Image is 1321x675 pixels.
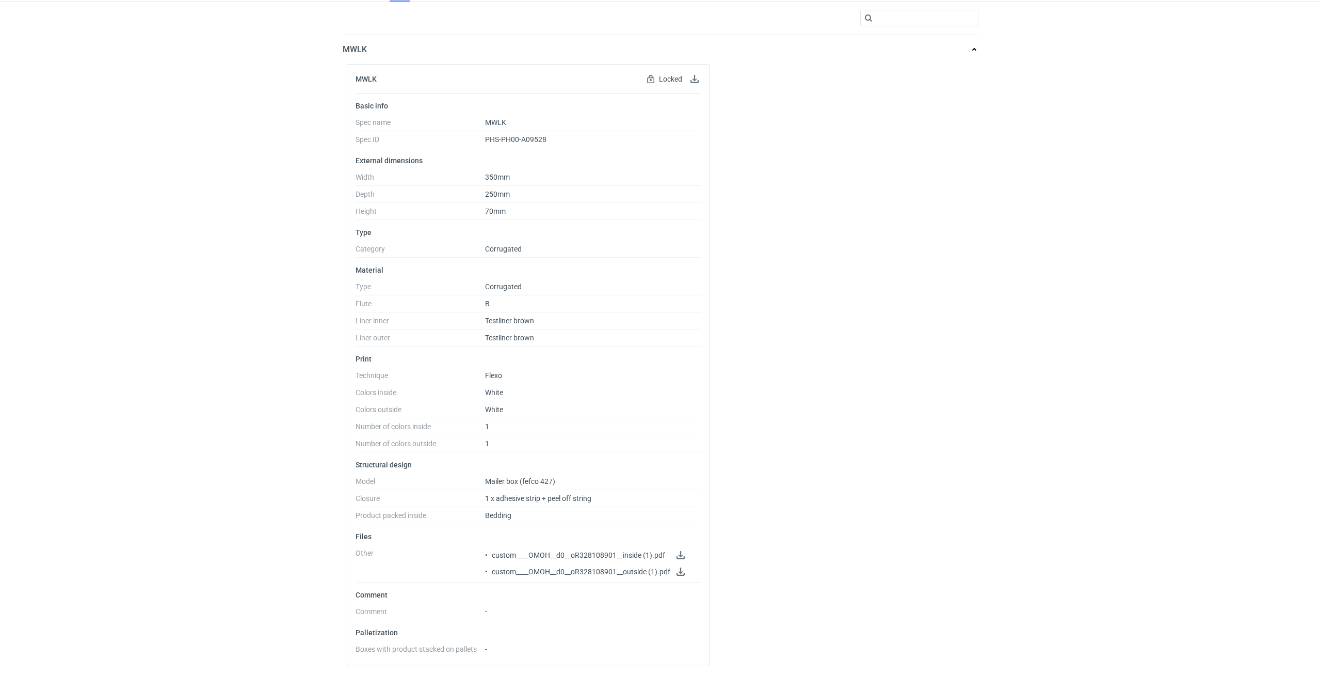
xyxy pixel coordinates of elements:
span: Testliner brown [485,334,534,342]
dt: Depth [356,190,485,203]
p: Palletization [356,629,701,637]
div: Locked [645,73,684,85]
p: Files [356,532,701,541]
span: Corrugated [485,282,522,291]
dt: Other [356,549,485,583]
p: Print [356,355,701,363]
span: Bedding [485,511,511,520]
p: Type [356,228,701,237]
dt: Liner outer [356,334,485,347]
span: custom____OMOH__d0__oR328108901__outside (1).pdf [492,568,670,576]
dt: Type [356,282,485,295]
p: Basic info [356,102,701,110]
dt: Spec ID [356,135,485,148]
span: 250mm [485,190,510,198]
dt: Width [356,173,485,186]
span: 350mm [485,173,510,181]
dt: Height [356,207,485,220]
span: Testliner brown [485,317,534,325]
span: - [485,645,487,653]
span: MWLK [485,118,506,127]
span: 70mm [485,207,506,215]
dt: Product packed inside [356,511,485,524]
p: Comment [356,591,701,599]
button: Download specification [688,73,701,85]
p: MWLK [343,43,367,56]
span: custom____OMOH__d0__oR328108901__inside (1).pdf [492,551,670,559]
span: Corrugated [485,245,522,253]
h2: MWLK [356,75,377,83]
span: 1 [485,422,489,431]
span: Mailer box (fefco 427) [485,477,555,485]
dt: Spec name [356,118,485,131]
span: 1 [485,439,489,448]
dt: Liner inner [356,317,485,329]
span: White [485,388,503,397]
dt: Flute [356,300,485,312]
dt: Number of colors outside [356,439,485,452]
dt: Comment [356,607,485,620]
p: Structural design [356,461,701,469]
dt: Colors inside [356,388,485,401]
span: Flexo [485,371,502,380]
dt: Category [356,245,485,258]
span: B [485,300,490,308]
span: PHS-PH00-A09528 [485,135,546,144]
span: - [485,607,487,616]
span: White [485,405,503,414]
dt: Model [356,477,485,490]
dt: Technique [356,371,485,384]
dt: Closure [356,494,485,507]
dt: Boxes with product stacked on pallets [356,645,485,657]
p: External dimensions [356,156,701,165]
dt: Number of colors inside [356,422,485,435]
dt: Colors outside [356,405,485,418]
p: Material [356,266,701,274]
span: 1 x adhesive strip + peel off string [485,494,591,503]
